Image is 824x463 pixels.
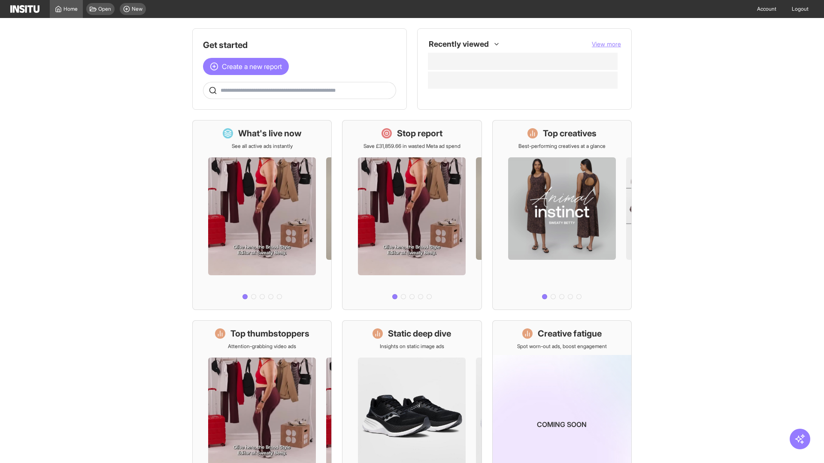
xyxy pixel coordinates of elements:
[380,343,444,350] p: Insights on static image ads
[203,58,289,75] button: Create a new report
[232,143,293,150] p: See all active ads instantly
[230,328,309,340] h1: Top thumbstoppers
[364,143,460,150] p: Save £31,859.66 in wasted Meta ad spend
[132,6,142,12] span: New
[592,40,621,48] button: View more
[397,127,442,139] h1: Stop report
[518,143,606,150] p: Best-performing creatives at a glance
[64,6,78,12] span: Home
[228,343,296,350] p: Attention-grabbing video ads
[203,39,396,51] h1: Get started
[492,120,632,310] a: Top creativesBest-performing creatives at a glance
[388,328,451,340] h1: Static deep dive
[10,5,39,13] img: Logo
[543,127,597,139] h1: Top creatives
[192,120,332,310] a: What's live nowSee all active ads instantly
[222,61,282,72] span: Create a new report
[98,6,111,12] span: Open
[238,127,302,139] h1: What's live now
[342,120,482,310] a: Stop reportSave £31,859.66 in wasted Meta ad spend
